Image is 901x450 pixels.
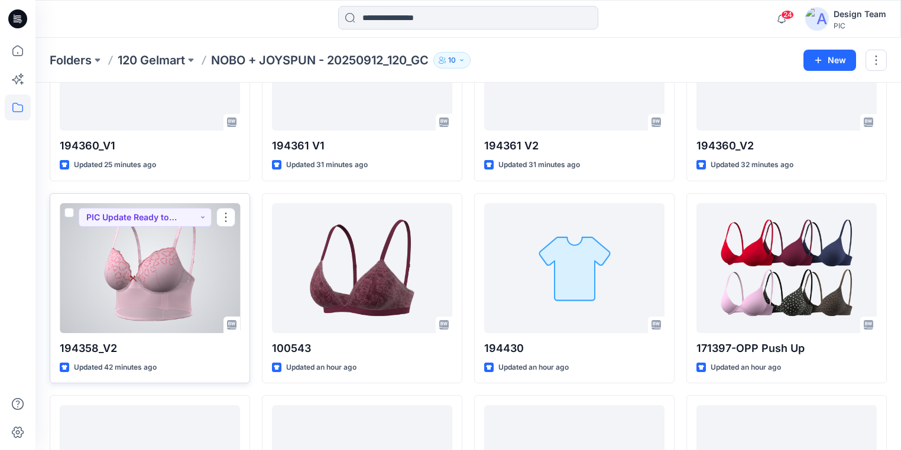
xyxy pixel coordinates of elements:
a: 194358_V2 [60,203,240,333]
a: 100543 [272,203,452,333]
a: 171397-OPP Push Up [696,203,877,333]
a: 194430 [484,203,665,333]
img: avatar [805,7,829,31]
a: Folders [50,52,92,69]
p: Updated an hour ago [711,361,781,374]
p: Updated 31 minutes ago [286,159,368,171]
a: 120 Gelmart [118,52,185,69]
p: 194361 V1 [272,138,452,154]
p: 171397-OPP Push Up [696,340,877,357]
p: NOBO + JOYSPUN - 20250912_120_GC [211,52,429,69]
p: Updated an hour ago [286,361,356,374]
p: 100543 [272,340,452,357]
p: 194358_V2 [60,340,240,357]
button: New [803,50,856,71]
p: 194430 [484,340,665,357]
p: 194360_V2 [696,138,877,154]
p: Updated 32 minutes ago [711,159,793,171]
button: 10 [433,52,471,69]
p: 10 [448,54,456,67]
div: Design Team [834,7,886,21]
div: PIC [834,21,886,30]
span: 24 [781,10,794,19]
p: 194360_V1 [60,138,240,154]
p: 194361 V2 [484,138,665,154]
p: Updated 25 minutes ago [74,159,156,171]
p: Updated 31 minutes ago [498,159,580,171]
p: Updated 42 minutes ago [74,361,157,374]
p: Updated an hour ago [498,361,569,374]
